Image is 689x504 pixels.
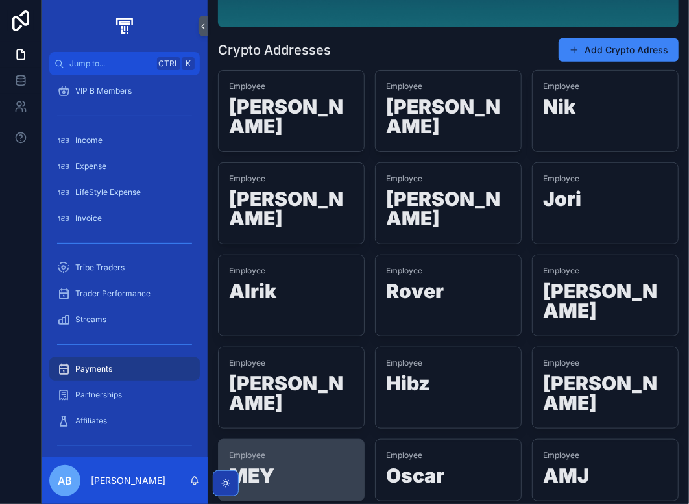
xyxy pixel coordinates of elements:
[49,79,200,103] a: VIP B Members
[49,282,200,305] a: Trader Performance
[386,189,511,233] h1: [PERSON_NAME]
[229,81,354,92] span: Employee
[58,473,72,488] span: AB
[218,162,365,244] a: Employee[PERSON_NAME]
[49,256,200,279] a: Tribe Traders
[75,416,107,426] span: Affiliates
[386,281,511,306] h1: Rover
[218,347,365,429] a: Employee[PERSON_NAME]
[543,466,668,490] h1: AMJ
[386,81,511,92] span: Employee
[386,358,511,368] span: Employee
[49,308,200,331] a: Streams
[49,52,200,75] button: Jump to...CtrlK
[183,58,193,69] span: K
[543,281,668,325] h1: [PERSON_NAME]
[543,450,668,460] span: Employee
[375,439,522,501] a: EmployeeOscar
[75,161,106,171] span: Expense
[543,373,668,418] h1: [PERSON_NAME]
[229,173,354,184] span: Employee
[75,390,122,400] span: Partnerships
[543,189,668,214] h1: Jori
[532,162,679,244] a: EmployeeJori
[75,86,132,96] span: VIP B Members
[543,358,668,368] span: Employee
[91,474,165,487] p: [PERSON_NAME]
[532,70,679,152] a: EmployeeNik
[42,75,208,457] div: scrollable content
[532,439,679,501] a: EmployeeAMJ
[386,173,511,184] span: Employee
[532,255,679,336] a: Employee[PERSON_NAME]
[229,358,354,368] span: Employee
[375,255,522,336] a: EmployeeRover
[386,373,511,398] h1: Hibz
[75,187,141,197] span: LifeStyle Expense
[75,213,102,223] span: Invoice
[543,81,668,92] span: Employee
[69,58,152,69] span: Jump to...
[49,357,200,381] a: Payments
[75,314,106,325] span: Streams
[75,135,103,145] span: Income
[386,266,511,276] span: Employee
[386,97,511,141] h1: [PERSON_NAME]
[559,38,679,62] button: Add Crypto Adress
[49,409,200,433] a: Affiliates
[229,266,354,276] span: Employee
[229,97,354,141] h1: [PERSON_NAME]
[218,439,365,501] a: EmployeeMEY
[49,383,200,407] a: Partnerships
[375,347,522,429] a: EmployeeHibz
[386,466,511,490] h1: Oscar
[386,450,511,460] span: Employee
[229,189,354,233] h1: [PERSON_NAME]
[75,262,125,273] span: Tribe Traders
[218,41,331,59] h1: Crypto Addresses
[49,207,200,230] a: Invoice
[114,16,135,36] img: App logo
[229,281,354,306] h1: Alrik
[543,97,668,121] h1: Nik
[543,266,668,276] span: Employee
[532,347,679,429] a: Employee[PERSON_NAME]
[49,155,200,178] a: Expense
[218,255,365,336] a: EmployeeAlrik
[75,288,151,299] span: Trader Performance
[49,181,200,204] a: LifeStyle Expense
[229,373,354,418] h1: [PERSON_NAME]
[229,466,354,490] h1: MEY
[229,450,354,460] span: Employee
[157,57,180,70] span: Ctrl
[218,70,365,152] a: Employee[PERSON_NAME]
[375,70,522,152] a: Employee[PERSON_NAME]
[75,364,112,374] span: Payments
[375,162,522,244] a: Employee[PERSON_NAME]
[543,173,668,184] span: Employee
[49,129,200,152] a: Income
